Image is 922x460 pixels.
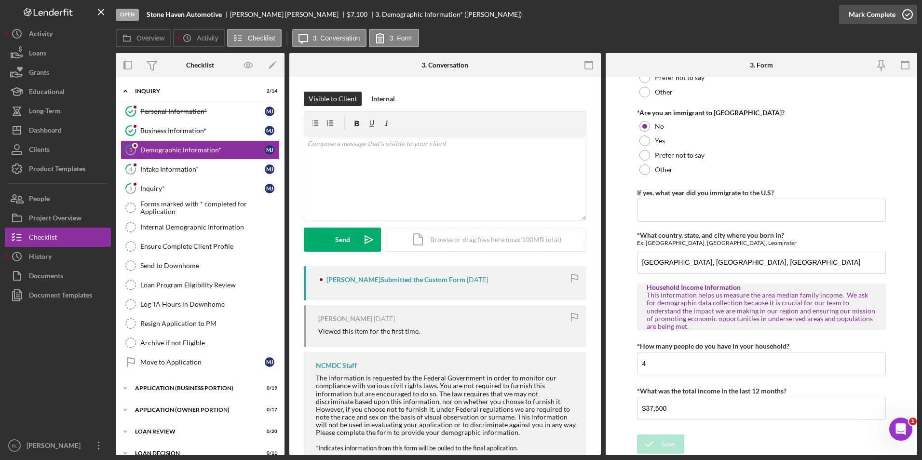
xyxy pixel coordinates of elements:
[140,127,265,135] div: Business Information*
[335,228,350,252] div: Send
[29,24,53,46] div: Activity
[121,256,280,275] a: Send to Downhome
[197,34,218,42] label: Activity
[5,189,111,208] button: People
[316,374,577,436] div: The information is requested by the Federal Government in order to monitor our compliance with va...
[318,315,372,323] div: [PERSON_NAME]
[655,122,664,130] label: No
[230,11,347,18] div: [PERSON_NAME] [PERSON_NAME]
[129,166,133,172] tspan: 4
[661,434,675,454] div: Save
[29,63,49,84] div: Grants
[29,266,63,288] div: Documents
[121,333,280,352] a: Archive if not Eligible
[227,29,282,47] button: Checklist
[140,185,265,192] div: Inquiry*
[121,102,280,121] a: Personal Information*MJ
[309,92,357,106] div: Visible to Client
[265,145,274,155] div: M J
[637,342,789,350] label: *How many people do you have in your household?
[5,228,111,247] button: Checklist
[889,418,912,441] iframe: Intercom live chat
[140,108,265,115] div: Personal Information*
[313,34,360,42] label: 3. Conversation
[29,285,92,307] div: Document Templates
[260,429,277,434] div: 0 / 20
[839,5,917,24] button: Mark Complete
[5,121,111,140] a: Dashboard
[5,101,111,121] a: Long-Term
[304,228,381,252] button: Send
[260,407,277,413] div: 0 / 17
[637,239,886,246] div: Ex: [GEOGRAPHIC_DATA], [GEOGRAPHIC_DATA], Leominster
[5,266,111,285] button: Documents
[655,88,673,96] label: Other
[655,166,673,174] label: Other
[121,295,280,314] a: Log TA Hours in Downhome
[121,198,280,217] a: Forms marked with * completed for Application
[12,443,17,448] text: BL
[140,223,279,231] div: Internal Demographic Information
[750,61,773,69] div: 3. Form
[849,5,895,24] div: Mark Complete
[140,200,279,216] div: Forms marked with * completed for Application
[147,11,222,18] b: Stone Haven Automotive
[29,247,52,269] div: History
[173,29,224,47] button: Activity
[116,9,139,21] div: Open
[135,407,253,413] div: APPLICATION (OWNER PORTION)
[5,436,111,455] button: BL[PERSON_NAME]
[136,34,164,42] label: Overview
[140,339,279,347] div: Archive if not Eligible
[24,436,87,458] div: [PERSON_NAME]
[121,160,280,179] a: 4Intake Information*MJ
[637,387,786,395] label: *What was the total income in the last 12 months?
[5,43,111,63] a: Loans
[421,61,468,69] div: 3. Conversation
[366,92,400,106] button: Internal
[29,228,57,249] div: Checklist
[135,429,253,434] div: LOAN REVIEW
[140,243,279,250] div: Ensure Complete Client Profile
[129,185,132,191] tspan: 5
[5,24,111,43] button: Activity
[260,385,277,391] div: 0 / 19
[637,109,886,117] div: *Are you an immigrant to [GEOGRAPHIC_DATA]?
[116,29,171,47] button: Overview
[5,82,111,101] button: Educational
[5,285,111,305] button: Document Templates
[121,121,280,140] a: Business Information*MJ
[121,179,280,198] a: 5Inquiry*MJ
[29,121,62,142] div: Dashboard
[371,92,395,106] div: Internal
[140,146,265,154] div: Demographic Information*
[467,276,488,284] time: 2025-09-15 03:24
[140,165,265,173] div: Intake Information*
[637,189,774,197] label: If yes, what year did you immigrate to the U.S?
[29,189,50,211] div: People
[29,82,65,104] div: Educational
[637,434,684,454] button: Save
[29,159,85,181] div: Product Templates
[316,362,357,369] div: NCMDC Staff
[248,34,275,42] label: Checklist
[265,357,274,367] div: M J
[316,444,518,452] span: *Indicates information from this form will be pulled to the final application.
[29,43,46,65] div: Loans
[909,418,917,425] span: 1
[129,147,132,153] tspan: 3
[647,291,877,330] div: This information helps us measure the area median family income. We ask for demographic data coll...
[29,140,50,162] div: Clients
[5,247,111,266] button: History
[647,284,877,291] div: Household Income Information
[260,450,277,456] div: 0 / 11
[121,352,280,372] a: Move to ApplicationMJ
[318,327,420,335] div: Viewed this item for the first time.
[374,315,395,323] time: 2025-09-15 03:22
[5,159,111,178] button: Product Templates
